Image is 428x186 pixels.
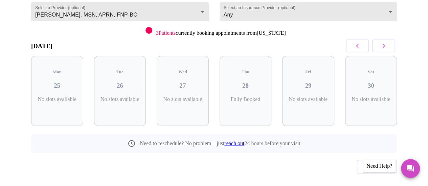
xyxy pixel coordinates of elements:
[225,96,266,102] p: Fully Booked
[288,82,329,89] h3: 29
[357,160,397,173] button: Previous
[156,30,176,36] span: 3 Patients
[401,159,420,178] button: Messages
[37,69,78,75] h5: Mon
[162,96,203,102] p: No slots available
[140,140,300,147] p: Need to reschedule? No problem—just 24 hours before your visit
[351,96,392,102] p: No slots available
[31,2,209,21] div: [PERSON_NAME], MSN, APRN, FNP-BC
[224,140,244,146] a: reach out
[162,82,203,89] h3: 27
[225,69,266,75] h5: Thu
[363,160,396,172] div: Need Help?
[31,43,52,50] h3: [DATE]
[37,96,78,102] p: No slots available
[162,69,203,75] h5: Wed
[288,96,329,102] p: No slots available
[99,82,141,89] h3: 26
[99,96,141,102] p: No slots available
[156,30,286,36] p: currently booking appointments from [US_STATE]
[225,82,266,89] h3: 28
[220,2,397,21] div: Any
[351,69,392,75] h5: Sat
[351,82,392,89] h3: 30
[37,82,78,89] h3: 25
[288,69,329,75] h5: Fri
[99,69,141,75] h5: Tue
